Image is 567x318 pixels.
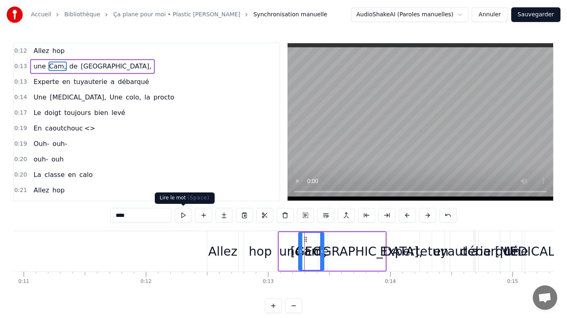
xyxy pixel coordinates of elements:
[33,93,47,102] span: Une
[533,285,557,310] div: Ouvrir le chat
[14,155,27,163] span: 0:20
[141,278,152,285] div: 0:12
[33,124,42,133] span: En
[33,77,59,86] span: Experte
[144,93,151,102] span: la
[33,170,42,179] span: La
[33,108,42,117] span: Le
[507,278,518,285] div: 0:15
[187,195,209,201] span: ( Space )
[111,108,126,117] span: levé
[14,47,27,55] span: 0:12
[14,109,27,117] span: 0:17
[14,171,27,179] span: 0:20
[64,108,92,117] span: toujours
[44,170,66,179] span: classe
[31,11,51,19] a: Accueil
[153,93,175,102] span: procto
[62,77,71,86] span: en
[290,242,423,261] div: [GEOGRAPHIC_DATA],
[18,278,29,285] div: 0:11
[472,7,508,22] button: Annuler
[64,11,100,19] a: Bibliothèque
[14,62,27,71] span: 0:13
[44,124,84,133] span: caoutchouc
[14,186,27,194] span: 0:21
[253,11,327,19] span: Synchronisation manuelle
[33,185,50,195] span: Allez
[14,124,27,132] span: 0:19
[80,62,152,71] span: [GEOGRAPHIC_DATA],
[52,46,66,55] span: hop
[14,93,27,102] span: 0:14
[208,242,237,261] div: Allez
[279,242,302,261] div: une
[295,242,327,261] div: Cam,
[51,155,64,164] span: ouh
[73,77,108,86] span: tuyauterie
[52,185,66,195] span: hop
[33,46,50,55] span: Allez
[249,242,272,261] div: hop
[79,170,94,179] span: calo
[125,93,142,102] span: colo,
[110,77,116,86] span: a
[263,278,274,285] div: 0:13
[33,62,46,71] span: une
[109,93,123,102] span: Une
[460,242,518,261] div: débarqué
[113,11,240,19] a: Ça plane pour moi • Plastic [PERSON_NAME]
[49,93,107,102] span: [MEDICAL_DATA],
[14,140,27,148] span: 0:19
[68,62,78,71] span: de
[33,139,50,148] span: Ouh-
[428,242,491,261] div: tuyauterie
[48,62,67,71] span: Cam,
[385,278,396,285] div: 0:14
[155,192,215,204] div: Lire le mot
[52,139,68,148] span: ouh-
[33,155,49,164] span: ouh-
[84,124,96,133] span: <>
[511,7,560,22] button: Sauvegarder
[44,108,62,117] span: doigt
[93,108,109,117] span: bien
[380,242,428,261] div: Experte
[67,170,77,179] span: en
[7,7,23,23] img: youka
[14,78,27,86] span: 0:13
[31,11,327,19] nav: breadcrumb
[117,77,149,86] span: débarqué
